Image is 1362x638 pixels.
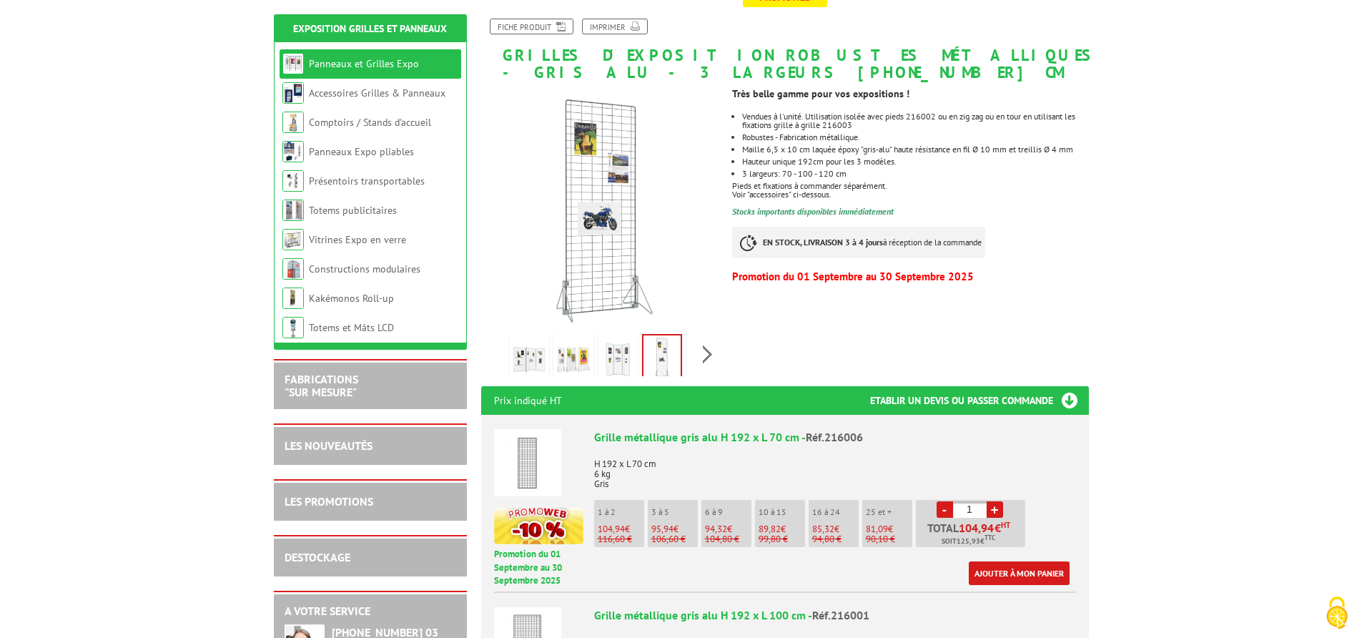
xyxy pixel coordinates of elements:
[763,237,883,247] strong: EN STOCK, LIVRAISON 3 à 4 jours
[598,523,625,535] span: 104,94
[285,372,358,399] a: FABRICATIONS"Sur Mesure"
[598,524,644,534] p: €
[705,534,751,544] p: 104,80 €
[309,233,406,246] a: Vitrines Expo en verre
[742,133,1088,142] li: Robustes - Fabrication métallique.
[494,386,562,415] p: Prix indiqué HT
[309,321,394,334] a: Totems et Mâts LCD
[959,522,995,534] span: 104,94
[866,523,888,535] span: 81,09
[282,288,304,309] img: Kakémonos Roll-up
[309,145,414,158] a: Panneaux Expo pliables
[282,258,304,280] img: Constructions modulaires
[1001,520,1010,530] sup: HT
[995,522,1001,534] span: €
[494,429,561,496] img: Grille métallique gris alu H 192 x L 70 cm
[1312,589,1362,638] button: Cookies (fenêtre modale)
[285,494,373,509] a: LES PROMOTIONS
[282,112,304,133] img: Comptoirs / Stands d'accueil
[282,53,304,74] img: Panneaux et Grilles Expo
[309,57,419,70] a: Panneaux et Grilles Expo
[282,200,304,221] img: Totems publicitaires
[759,523,781,535] span: 89,82
[732,87,909,100] strong: Très belle gamme pour vos expositions !
[285,438,372,453] a: LES NOUVEAUTÉS
[866,507,912,517] p: 25 et +
[866,534,912,544] p: 90,10 €
[705,523,727,535] span: 94,32
[806,430,863,444] span: Réf.216006
[689,337,724,381] img: grille_exposition_metallique_alu_216006_4bis.jpg
[309,262,420,275] a: Constructions modulaires
[282,229,304,250] img: Vitrines Expo en verre
[705,524,751,534] p: €
[732,206,894,217] font: Stocks importants disponibles immédiatement
[812,534,859,544] p: 94,80 €
[556,337,591,381] img: grilles_exposition_2160006_1bis.jpg
[512,337,546,381] img: grilles_exposition_216006.jpg
[969,561,1070,585] a: Ajouter à mon panier
[494,507,583,544] img: promotion
[759,534,805,544] p: 99,80 €
[282,317,304,338] img: Totems et Mâts LCD
[732,273,1088,281] p: Promotion du 01 Septembre au 30 Septembre 2025
[309,87,445,99] a: Accessoires Grilles & Panneaux
[812,608,869,622] span: Réf.216001
[309,204,397,217] a: Totems publicitaires
[742,157,1088,166] p: Hauteur unique 192cm pour les 3 modèles.
[285,550,350,564] a: DESTOCKAGE
[942,536,995,547] span: Soit €
[812,523,834,535] span: 85,32
[732,182,1088,199] p: Pieds et fixations à commander séparément. Voir "accessoires" ci-dessous.
[598,534,644,544] p: 116,60 €
[594,607,1076,624] div: Grille métallique gris alu H 192 x L 100 cm -
[309,116,431,129] a: Comptoirs / Stands d'accueil
[812,524,859,534] p: €
[957,536,980,547] span: 125,93
[651,507,698,517] p: 3 à 5
[742,112,1088,129] p: Vendues à l'unité. Utilisation isolée avec pieds 216002 ou en zig zag ou en tour en utilisant les...
[651,524,698,534] p: €
[598,507,644,517] p: 1 à 2
[494,548,583,588] p: Promotion du 01 Septembre au 30 Septembre 2025
[643,335,681,380] img: grilles_exposition_2160006_3bis.jpg
[759,507,805,517] p: 10 à 15
[481,88,722,329] img: grilles_exposition_2160006_3bis.jpg
[490,19,573,34] a: Fiche produit
[759,524,805,534] p: €
[812,507,859,517] p: 16 à 24
[732,227,985,258] p: à réception de la commande
[866,524,912,534] p: €
[1319,595,1355,631] img: Cookies (fenêtre modale)
[987,501,1003,518] a: +
[651,523,673,535] span: 95,94
[582,19,648,34] a: Imprimer
[651,534,698,544] p: 106,60 €
[309,175,425,187] a: Présentoirs transportables
[282,170,304,192] img: Présentoirs transportables
[282,82,304,104] img: Accessoires Grilles & Panneaux
[742,145,1088,154] li: Maille 6,5 x 10 cm laquée époxy "gris-alu" haute résistance en fil Ø 10 mm et treillis Ø 4 mm
[594,449,1076,489] p: H 192 x L 70 cm 6 kg Gris
[701,343,714,366] span: Next
[601,337,635,381] img: grilles_exposition_2160006_2bis.jpg
[309,292,394,305] a: Kakémonos Roll-up
[594,429,1076,446] div: Grille métallique gris alu H 192 x L 70 cm -
[937,501,953,518] a: -
[285,605,456,618] h2: A votre service
[919,522,1025,547] p: Total
[742,170,1088,178] li: 3 largeurs: 70 - 100 - 120 cm
[293,22,447,35] a: Exposition Grilles et Panneaux
[282,141,304,162] img: Panneaux Expo pliables
[985,534,995,541] sup: TTC
[705,507,751,517] p: 6 à 9
[870,386,1089,415] h3: Etablir un devis ou passer commande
